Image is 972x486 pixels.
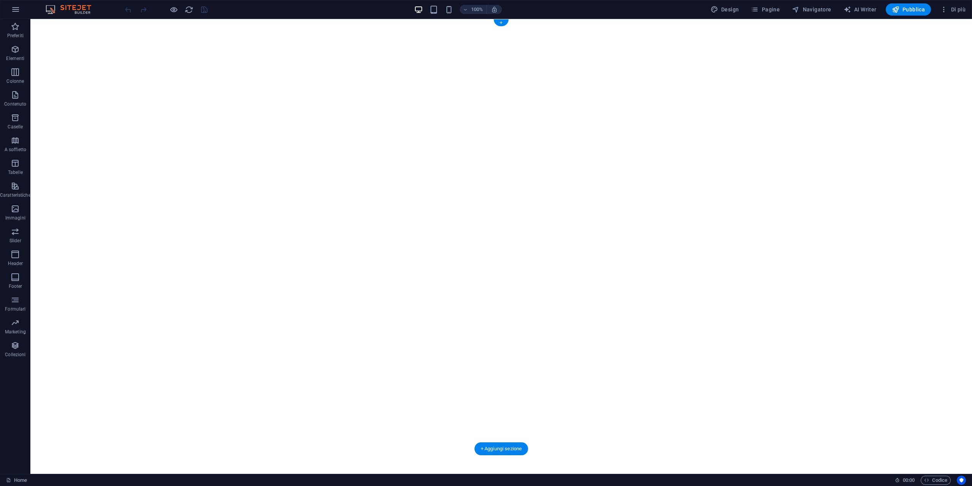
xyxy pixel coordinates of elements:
p: Footer [9,283,22,289]
p: Caselle [8,124,23,130]
span: Design [711,6,739,13]
p: Collezioni [5,352,25,358]
span: AI Writer [844,6,877,13]
span: Pubblica [892,6,925,13]
p: Colonne [6,78,24,84]
button: Navigatore [789,3,834,16]
span: Di più [940,6,966,13]
p: Preferiti [7,33,24,39]
h6: 100% [471,5,483,14]
p: Tabelle [8,169,23,175]
img: Editor Logo [44,5,101,14]
span: : [908,477,909,483]
i: Quando ridimensioni, regola automaticamente il livello di zoom in modo che corrisponda al disposi... [491,6,498,13]
button: Pubblica [886,3,931,16]
div: Design (Ctrl+Alt+Y) [708,3,742,16]
span: Navigatore [792,6,831,13]
button: Di più [937,3,969,16]
span: Pagine [751,6,780,13]
p: Formulari [5,306,25,312]
i: Ricarica la pagina [185,5,193,14]
div: + Aggiungi sezione [475,442,528,455]
span: Codice [924,476,947,485]
button: Usercentrics [957,476,966,485]
button: Codice [921,476,951,485]
button: Design [708,3,742,16]
button: AI Writer [841,3,880,16]
p: Header [8,260,23,267]
button: Clicca qui per lasciare la modalità di anteprima e continuare la modifica [169,5,178,14]
p: A soffietto [5,147,26,153]
button: reload [184,5,193,14]
p: Slider [9,238,21,244]
button: 100% [460,5,487,14]
p: Elementi [6,55,24,62]
span: 00 00 [903,476,915,485]
button: Pagine [748,3,783,16]
p: Immagini [5,215,25,221]
h6: Tempo sessione [895,476,915,485]
p: Contenuto [4,101,26,107]
a: Fai clic per annullare la selezione. Doppio clic per aprire le pagine [6,476,27,485]
p: Marketing [5,329,26,335]
div: + [494,19,508,26]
